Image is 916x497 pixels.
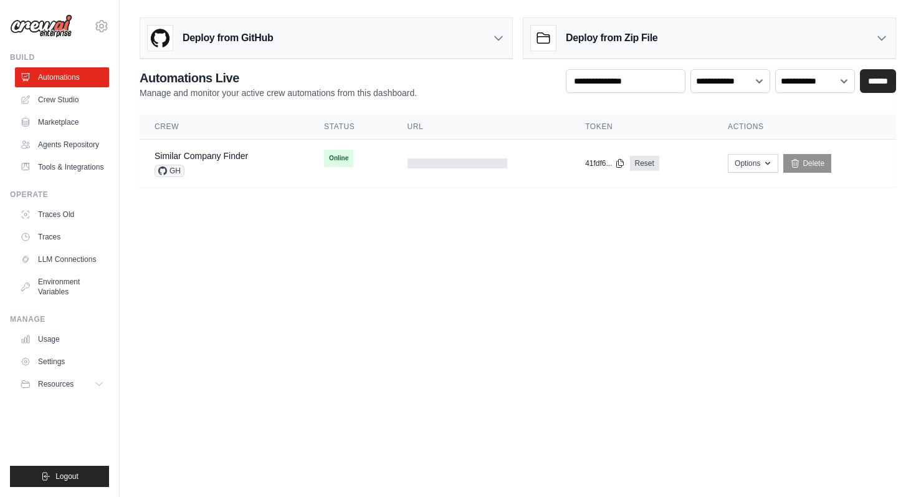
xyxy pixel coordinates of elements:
[140,87,417,99] p: Manage and monitor your active crew automations from this dashboard.
[10,14,72,38] img: Logo
[10,314,109,324] div: Manage
[393,114,571,140] th: URL
[15,67,109,87] a: Automations
[783,154,831,173] a: Delete
[15,90,109,110] a: Crew Studio
[55,471,79,481] span: Logout
[713,114,896,140] th: Actions
[38,379,74,389] span: Resources
[585,158,624,168] button: 41fdf6...
[854,437,916,497] iframe: Chat Widget
[10,190,109,200] div: Operate
[15,112,109,132] a: Marketplace
[15,374,109,394] button: Resources
[630,156,659,171] a: Reset
[324,150,353,167] span: Online
[15,249,109,269] a: LLM Connections
[15,157,109,177] a: Tools & Integrations
[15,329,109,349] a: Usage
[15,272,109,302] a: Environment Variables
[155,165,184,177] span: GH
[570,114,713,140] th: Token
[155,151,248,161] a: Similar Company Finder
[140,114,309,140] th: Crew
[309,114,392,140] th: Status
[15,205,109,224] a: Traces Old
[15,227,109,247] a: Traces
[148,26,173,51] img: GitHub Logo
[728,154,778,173] button: Options
[10,52,109,62] div: Build
[15,352,109,372] a: Settings
[183,31,273,46] h3: Deploy from GitHub
[15,135,109,155] a: Agents Repository
[140,69,417,87] h2: Automations Live
[566,31,657,46] h3: Deploy from Zip File
[10,466,109,487] button: Logout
